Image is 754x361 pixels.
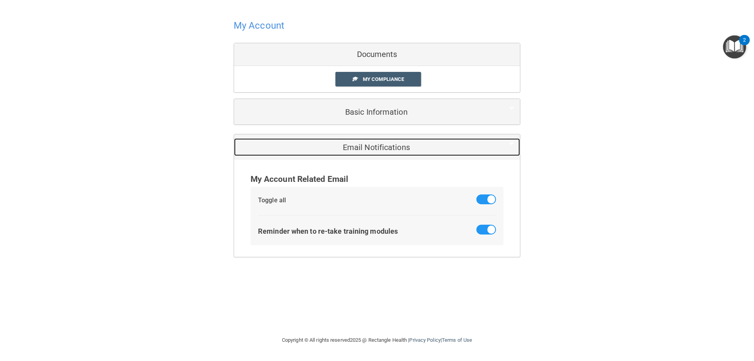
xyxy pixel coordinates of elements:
[723,35,746,59] button: Open Resource Center, 2 new notifications
[409,337,440,343] a: Privacy Policy
[251,172,504,187] div: My Account Related Email
[258,194,286,206] div: Toggle all
[240,108,490,116] h5: Basic Information
[618,305,745,337] iframe: Drift Widget Chat Controller
[240,103,514,121] a: Basic Information
[240,143,490,152] h5: Email Notifications
[234,20,284,31] h4: My Account
[258,225,398,238] div: Reminder when to re-take training modules
[240,138,514,156] a: Email Notifications
[743,40,746,50] div: 2
[234,43,520,66] div: Documents
[442,337,472,343] a: Terms of Use
[234,328,520,353] div: Copyright © All rights reserved 2025 @ Rectangle Health | |
[363,76,404,82] span: My Compliance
